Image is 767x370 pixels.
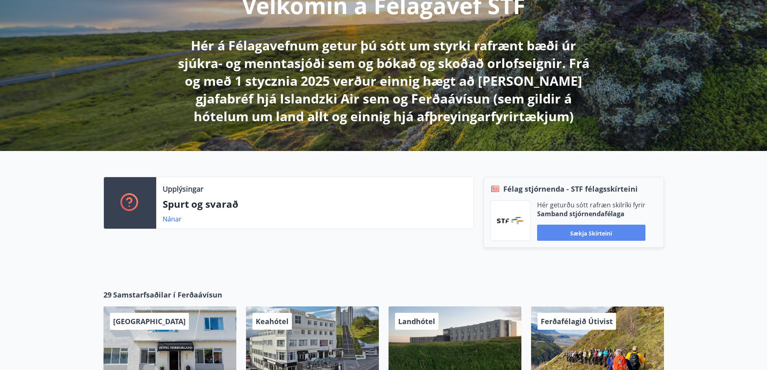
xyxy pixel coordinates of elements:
[398,316,435,326] font: Landhótel
[537,209,624,218] font: Samband stjórnendafélaga
[537,201,645,209] font: Hér geturðu sótt rafræn skilríki fyrir
[256,316,289,326] font: Keahótel
[113,290,222,300] font: Samstarfsaðilar í Ferðaávísun
[103,290,112,300] font: 29
[113,316,186,326] font: [GEOGRAPHIC_DATA]
[541,316,613,326] font: Ferðafélagið Útivist
[163,197,238,211] font: Spurt og svarað
[497,217,524,224] img: vjCaq2fThgY3EUYqSgpjEiBg6WP39ov69hlhuPVN.png
[163,215,182,223] font: Nánar
[570,229,612,237] font: Sækja skírteini
[537,225,645,241] button: Sækja skírteini
[163,184,203,194] font: Upplýsingar
[503,184,638,194] font: Félag stjórnenda - STF félagsskírteini
[178,37,589,125] font: Hér á Félagavefnum getur þú sótt um styrki rafrænt bæði úr sjúkra- og menntasjóði sem og bókað og...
